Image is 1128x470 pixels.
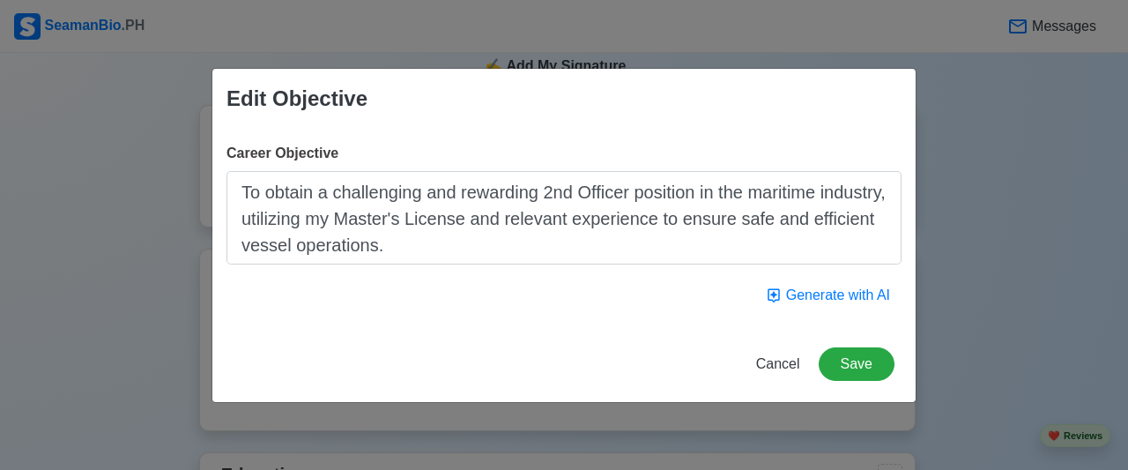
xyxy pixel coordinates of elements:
button: Generate with AI [754,279,902,312]
label: Career Objective [226,143,338,164]
div: Edit Objective [226,83,367,115]
button: Save [819,347,894,381]
button: Cancel [745,347,812,381]
textarea: To obtain a challenging and rewarding 2nd Officer position in the maritime industry, utilizing my... [226,171,902,265]
span: Cancel [756,356,800,371]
